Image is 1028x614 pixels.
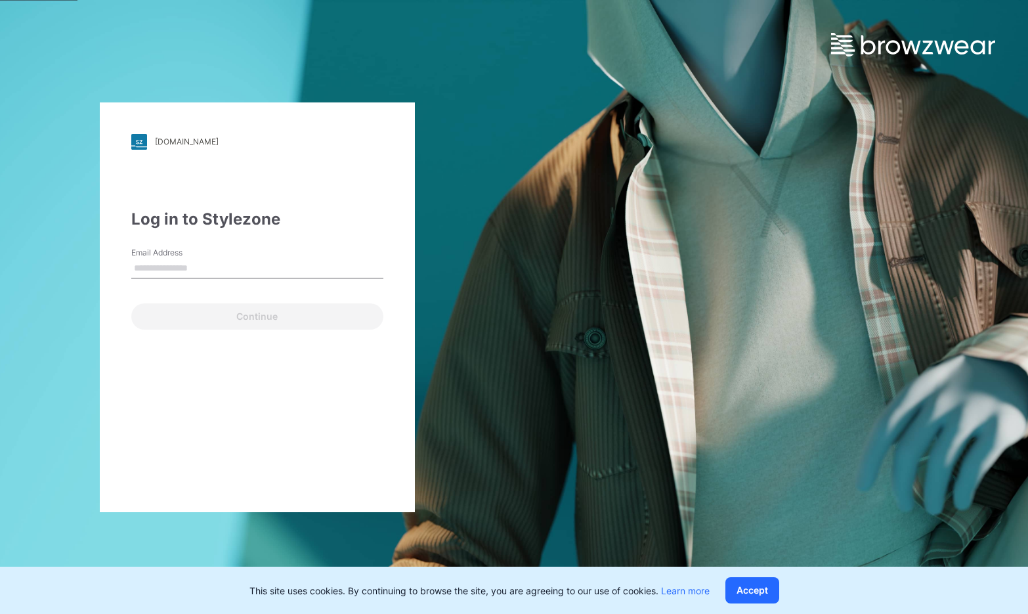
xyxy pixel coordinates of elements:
label: Email Address [131,247,223,259]
img: stylezone-logo.562084cfcfab977791bfbf7441f1a819.svg [131,134,147,150]
div: Log in to Stylezone [131,208,383,231]
button: Accept [725,577,779,603]
img: browzwear-logo.e42bd6dac1945053ebaf764b6aa21510.svg [831,33,995,56]
div: [DOMAIN_NAME] [155,137,219,146]
a: Learn more [661,585,710,596]
a: [DOMAIN_NAME] [131,134,383,150]
p: This site uses cookies. By continuing to browse the site, you are agreeing to our use of cookies. [249,584,710,598]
